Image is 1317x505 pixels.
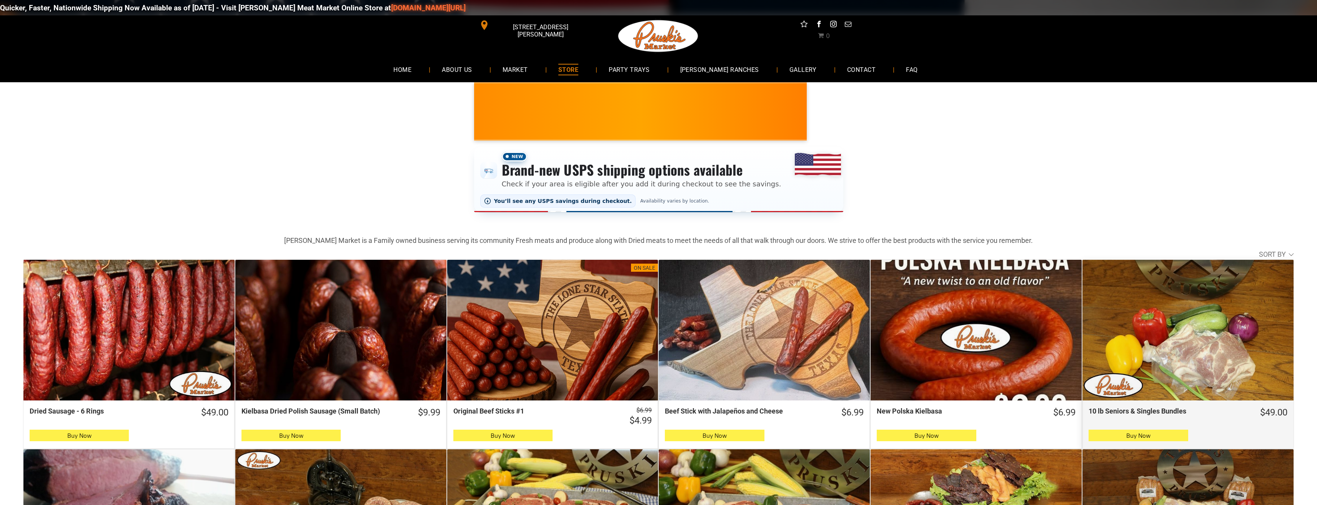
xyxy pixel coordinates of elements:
div: Dried Sausage - 6 Rings [30,407,181,415]
p: Check if your area is eligible after you add it during checkout to see the savings. [502,179,781,189]
button: Buy Now [453,430,553,441]
a: Dried Sausage - 6 Rings [23,260,235,400]
a: instagram [828,19,838,31]
span: Buy Now [914,432,939,439]
a: On SaleOriginal Beef Sticks #1 [447,260,658,400]
span: Buy Now [67,432,92,439]
a: FAQ [894,59,929,80]
span: [PERSON_NAME] MARKET [794,117,946,129]
span: Buy Now [703,432,727,439]
strong: [PERSON_NAME] Market is a Family owned business serving its community Fresh meats and produce alo... [284,236,1033,244]
span: Availability varies by location. [639,198,711,204]
a: $49.0010 lb Seniors & Singles Bundles [1082,407,1294,419]
a: GALLERY [778,59,828,80]
button: Buy Now [877,430,976,441]
img: Pruski-s+Market+HQ+Logo2-1920w.png [617,15,700,57]
button: Buy Now [241,430,341,441]
div: On Sale [634,264,655,272]
span: Buy Now [491,432,515,439]
a: [PERSON_NAME] RANCHES [669,59,771,80]
h3: Brand-new USPS shipping options available [502,161,781,178]
div: 10 lb Seniors & Singles Bundles [1089,407,1240,415]
a: $6.99Beef Stick with Jalapeños and Cheese [659,407,870,419]
a: $6.99New Polska Kielbasa [871,407,1082,419]
a: HOME [382,59,423,80]
div: $6.99 [841,407,864,419]
div: Shipping options announcement [474,147,843,212]
a: ABOUT US [430,59,484,80]
div: $9.99 [418,407,440,419]
div: Beef Stick with Jalapeños and Cheese [665,407,821,415]
div: $4.99 [629,415,652,427]
button: Buy Now [665,430,764,441]
a: email [843,19,853,31]
a: PARTY TRAYS [597,59,661,80]
span: 0 [826,32,830,40]
a: 10 lb Seniors &amp; Singles Bundles [1082,260,1294,400]
a: Social network [799,19,809,31]
a: Beef Stick with Jalapeños and Cheese [659,260,870,400]
span: Buy Now [1126,432,1151,439]
a: $6.99 $4.99Original Beef Sticks #1 [447,407,658,427]
div: $6.99 [1053,407,1076,419]
div: New Polska Kielbasa [877,407,1033,415]
a: $49.00Dried Sausage - 6 Rings [23,407,235,419]
span: New [502,152,527,161]
a: CONTACT [836,59,887,80]
a: New Polska Kielbasa [871,260,1082,400]
span: [STREET_ADDRESS][PERSON_NAME] [491,20,590,42]
a: MARKET [491,59,539,80]
a: STORE [547,59,590,80]
a: Kielbasa Dried Polish Sausage (Small Batch) [235,260,446,400]
a: facebook [814,19,824,31]
s: $6.99 [636,407,652,414]
span: Buy Now [279,432,303,439]
div: $49.00 [201,407,228,419]
a: [DOMAIN_NAME][URL] [382,3,457,12]
div: Kielbasa Dried Polish Sausage (Small Batch) [241,407,398,415]
button: Buy Now [30,430,129,441]
span: You’ll see any USPS savings during checkout. [494,198,632,204]
a: $9.99Kielbasa Dried Polish Sausage (Small Batch) [235,407,446,419]
a: [STREET_ADDRESS][PERSON_NAME] [474,19,592,31]
div: Original Beef Sticks #1 [453,407,610,415]
button: Buy Now [1089,430,1188,441]
div: $49.00 [1260,407,1287,419]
